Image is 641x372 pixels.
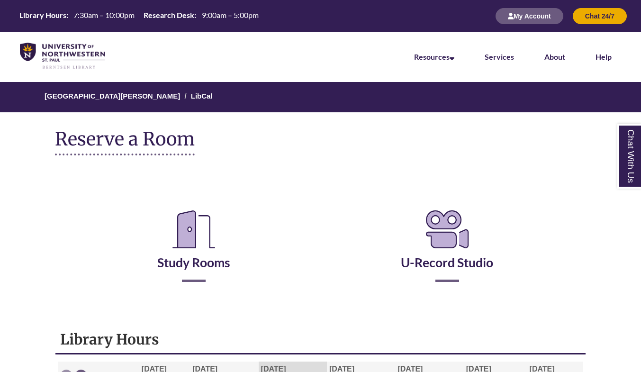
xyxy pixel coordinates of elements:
a: My Account [496,12,563,20]
img: UNWSP Library Logo [20,43,105,70]
a: Resources [414,52,454,61]
a: U-Record Studio [401,231,493,270]
div: Reserve a Room [55,179,586,310]
a: Study Rooms [157,231,230,270]
nav: Breadcrumb [55,82,586,112]
h1: Reserve a Room [55,129,195,155]
button: Chat 24/7 [573,8,627,24]
span: 7:30am – 10:00pm [73,10,135,19]
a: Services [485,52,514,61]
a: Help [596,52,612,61]
a: Hours Today [16,10,262,22]
a: About [544,52,565,61]
span: 9:00am – 5:00pm [202,10,259,19]
a: LibCal [191,92,213,100]
a: [GEOGRAPHIC_DATA][PERSON_NAME] [45,92,180,100]
table: Hours Today [16,10,262,21]
th: Library Hours: [16,10,70,20]
button: My Account [496,8,563,24]
th: Research Desk: [140,10,198,20]
a: Chat 24/7 [573,12,627,20]
h1: Library Hours [60,330,580,348]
